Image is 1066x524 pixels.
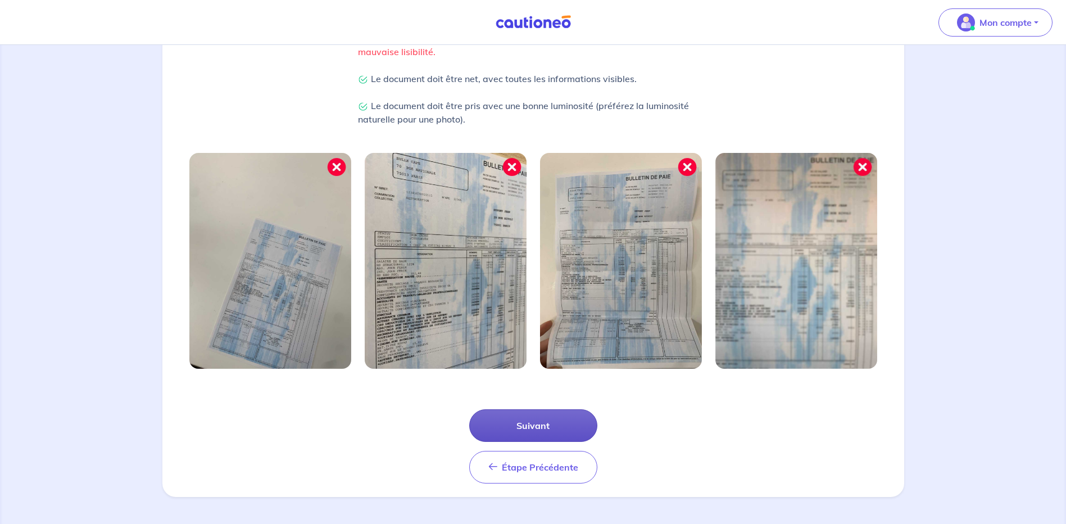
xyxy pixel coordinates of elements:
[502,462,578,473] span: Étape Précédente
[540,153,702,369] img: Image mal cadrée 3
[469,451,597,484] button: Étape Précédente
[358,31,709,58] p: Le document est trop flou, sale, abîmé ou tout élément provoquant une mauvaise lisibilité.
[358,75,368,85] img: Check
[358,102,368,112] img: Check
[957,13,975,31] img: illu_account_valid_menu.svg
[979,16,1032,29] p: Mon compte
[491,15,575,29] img: Cautioneo
[469,409,597,442] button: Suivant
[358,72,709,126] p: Le document doit être net, avec toutes les informations visibles. Le document doit être pris avec...
[938,8,1053,37] button: illu_account_valid_menu.svgMon compte
[189,153,351,369] img: Image mal cadrée 1
[365,153,527,369] img: Image mal cadrée 2
[715,153,877,369] img: Image mal cadrée 4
